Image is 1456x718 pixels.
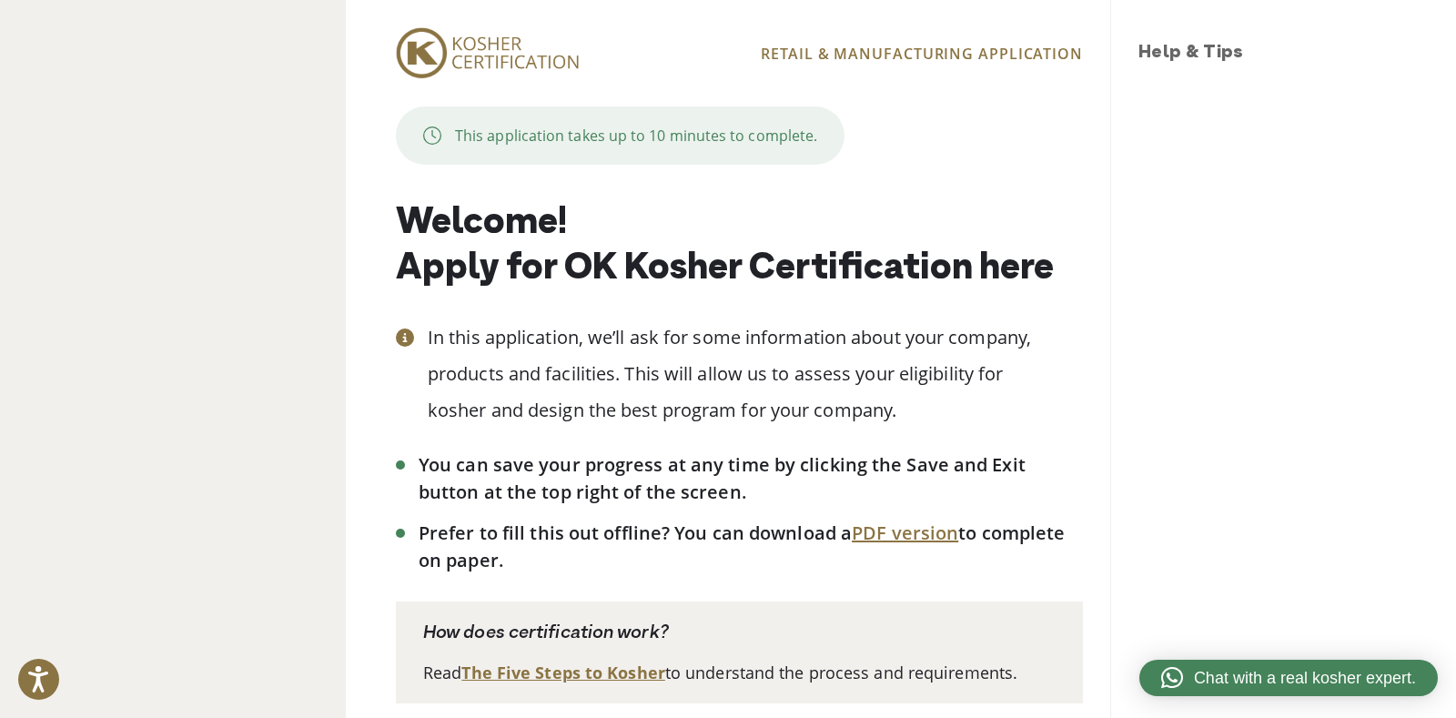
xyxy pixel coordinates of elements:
[1139,660,1438,696] a: Chat with a real kosher expert.
[419,451,1083,506] li: You can save your progress at any time by clicking the Save and Exit button at the top right of t...
[852,521,958,545] a: PDF version
[396,201,1083,292] h1: Welcome! Apply for OK Kosher Certification here
[455,125,817,147] p: This application takes up to 10 minutes to complete.
[461,662,664,683] a: The Five Steps to Kosher
[423,661,1056,685] p: Read to understand the process and requirements.
[1138,40,1438,67] h3: Help & Tips
[419,520,1083,574] li: Prefer to fill this out offline? You can download a to complete on paper.
[761,43,1083,65] p: RETAIL & MANUFACTURING APPLICATION
[428,319,1083,429] p: In this application, we’ll ask for some information about your company, products and facilities. ...
[423,620,1056,647] p: How does certification work?
[1194,666,1416,691] span: Chat with a real kosher expert.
